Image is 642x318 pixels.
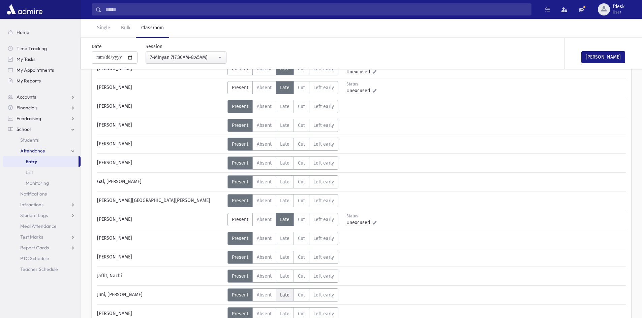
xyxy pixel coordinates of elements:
span: Cut [298,292,305,298]
a: Students [3,135,81,145]
span: Absent [257,273,272,279]
div: [PERSON_NAME] [94,119,227,132]
div: [PERSON_NAME] [94,251,227,264]
span: Test Marks [20,234,43,240]
div: AttTypes [227,100,338,113]
span: Absent [257,160,272,166]
a: Accounts [3,92,81,102]
div: AttTypes [227,288,338,302]
span: Left early [313,273,334,279]
span: Absent [257,104,272,109]
div: AttTypes [227,81,338,94]
span: User [613,9,624,15]
div: [PERSON_NAME] [94,81,227,94]
a: Classroom [136,19,169,38]
span: Time Tracking [17,45,47,51]
span: Teacher Schedule [20,266,58,272]
div: AttTypes [227,175,338,188]
a: Home [3,27,81,38]
span: Left early [313,292,334,298]
input: Search [101,3,531,15]
span: Unexcused [346,87,373,94]
span: Absent [257,179,272,185]
div: AttTypes [227,270,338,283]
span: Financials [17,105,37,111]
span: Left early [313,160,334,166]
span: Cut [298,273,305,279]
span: Present [232,292,248,298]
span: Absent [257,85,272,91]
span: Late [280,104,289,109]
span: Cut [298,217,305,222]
span: Absent [257,217,272,222]
a: Notifications [3,188,81,199]
span: Cut [298,160,305,166]
span: Late [280,141,289,147]
span: Left early [313,141,334,147]
span: Left early [313,236,334,241]
div: Status [346,81,376,87]
span: Student Logs [20,212,48,218]
a: Monitoring [3,178,81,188]
a: Infractions [3,199,81,210]
a: Meal Attendance [3,221,81,232]
span: Accounts [17,94,36,100]
span: My Reports [17,78,41,84]
a: Report Cards [3,242,81,253]
div: AttTypes [227,156,338,170]
div: AttTypes [227,232,338,245]
div: AttTypes [227,138,338,151]
span: Present [232,104,248,109]
span: Absent [257,254,272,260]
a: PTC Schedule [3,253,81,264]
div: [PERSON_NAME][GEOGRAPHIC_DATA][PERSON_NAME] [94,194,227,207]
span: Present [232,179,248,185]
a: Bulk [116,19,136,38]
span: School [17,126,31,132]
span: Left early [313,104,334,109]
span: Late [280,122,289,128]
span: Report Cards [20,245,49,251]
span: Absent [257,292,272,298]
span: Absent [257,236,272,241]
span: Meal Attendance [20,223,57,229]
div: [PERSON_NAME] [94,232,227,245]
span: Notifications [20,191,47,197]
span: Attendance [20,148,45,154]
span: Infractions [20,202,43,208]
span: Present [232,141,248,147]
button: 7-Minyan 7(7:30AM-8:45AM) [146,51,226,64]
button: [PERSON_NAME] [581,51,625,63]
span: Left early [313,311,334,317]
a: Entry [3,156,79,167]
div: Status [346,213,376,219]
span: Late [280,254,289,260]
span: Students [20,137,39,143]
span: Absent [257,122,272,128]
a: Attendance [3,145,81,156]
span: Late [280,179,289,185]
span: Cut [298,141,305,147]
div: Juni, [PERSON_NAME] [94,288,227,302]
a: Student Logs [3,210,81,221]
span: Late [280,292,289,298]
span: Unexcused [346,219,373,226]
img: AdmirePro [5,3,44,16]
span: PTC Schedule [20,255,49,261]
span: My Appointments [17,67,54,73]
span: List [26,169,33,175]
div: AttTypes [227,194,338,207]
div: AttTypes [227,251,338,264]
span: fdesk [613,4,624,9]
div: AttTypes [227,119,338,132]
span: Left early [313,217,334,222]
span: Cut [298,122,305,128]
a: My Tasks [3,54,81,65]
div: 7-Minyan 7(7:30AM-8:45AM) [150,54,217,61]
span: Cut [298,236,305,241]
a: Time Tracking [3,43,81,54]
div: [PERSON_NAME] [94,213,227,226]
a: My Appointments [3,65,81,75]
span: Fundraising [17,115,41,121]
span: Cut [298,85,305,91]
